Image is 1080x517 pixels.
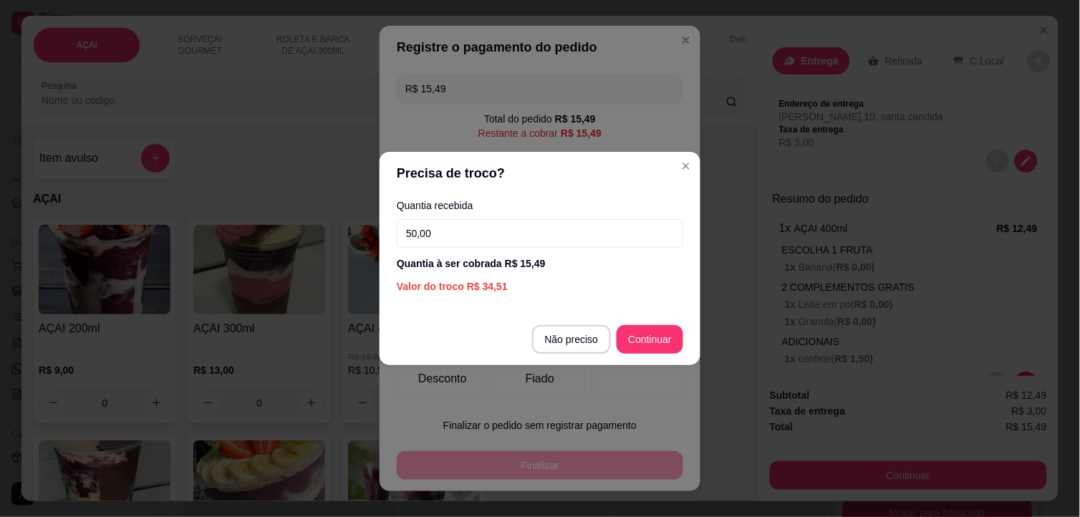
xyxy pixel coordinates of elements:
button: Continuar [617,325,683,354]
div: Quantia à ser cobrada R$ 15,49 [397,256,683,271]
header: Precisa de troco? [380,152,700,195]
button: Close [675,155,698,178]
div: Valor do troco R$ 34,51 [397,279,683,294]
label: Quantia recebida [397,200,683,211]
button: Não preciso [532,325,612,354]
